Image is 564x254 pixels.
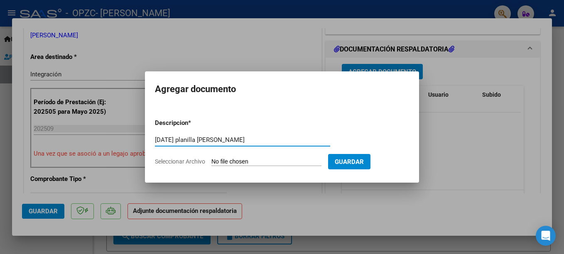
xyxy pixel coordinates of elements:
span: Seleccionar Archivo [155,158,205,165]
button: Guardar [328,154,370,169]
p: Descripcion [155,118,231,128]
span: Guardar [335,158,364,166]
div: Open Intercom Messenger [536,226,556,246]
h2: Agregar documento [155,81,409,97]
